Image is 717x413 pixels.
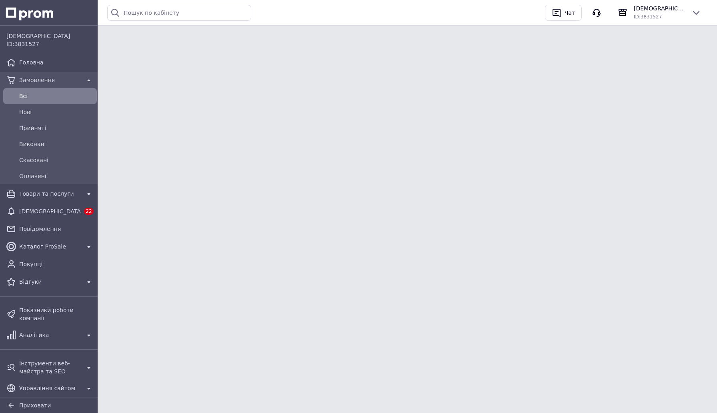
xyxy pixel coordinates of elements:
input: Пошук по кабінету [107,5,251,21]
span: Показники роботи компанії [19,306,94,322]
span: Управління сайтом [19,384,81,392]
span: Покупці [19,260,94,268]
button: Чат [545,5,582,21]
span: Прийняті [19,124,94,132]
span: Повідомлення [19,225,94,233]
span: Оплачені [19,172,94,180]
span: ID: 3831527 [634,14,662,20]
div: Чат [563,7,577,19]
span: Товари та послуги [19,190,81,198]
span: 22 [84,208,93,215]
span: Приховати [19,402,51,409]
span: Замовлення [19,76,81,84]
span: [DEMOGRAPHIC_DATA] [6,32,94,40]
span: [DEMOGRAPHIC_DATA] [19,207,81,215]
span: ID: 3831527 [6,41,39,47]
span: Виконані [19,140,94,148]
span: Аналітика [19,331,81,339]
span: Каталог ProSale [19,243,81,251]
span: Інструменти веб-майстра та SEO [19,359,81,375]
span: Всi [19,92,94,100]
span: Головна [19,58,94,66]
span: [DEMOGRAPHIC_DATA] [634,4,685,12]
span: Скасовані [19,156,94,164]
span: Відгуки [19,278,81,286]
span: Нові [19,108,94,116]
